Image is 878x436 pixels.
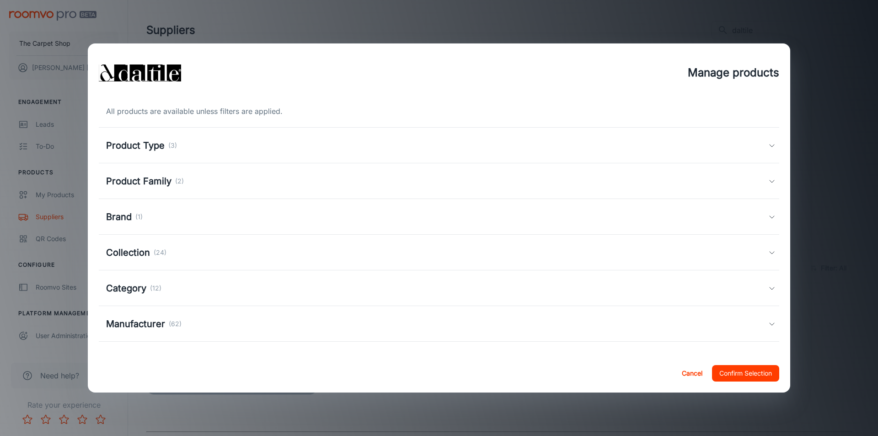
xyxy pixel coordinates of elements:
[106,353,159,366] h5: General Tag
[99,235,779,270] div: Collection(24)
[99,106,779,117] div: All products are available unless filters are applied.
[688,65,779,81] h4: Manage products
[712,365,779,382] button: Confirm Selection
[677,365,707,382] button: Cancel
[135,212,143,222] p: (1)
[99,270,779,306] div: Category(12)
[106,139,165,152] h5: Product Type
[175,176,184,186] p: (2)
[106,317,165,331] h5: Manufacturer
[106,281,146,295] h5: Category
[168,140,177,151] p: (3)
[99,54,181,91] img: vendor_logo_square_en-us.png
[106,210,132,224] h5: Brand
[99,342,779,377] div: General Tag(9494)
[106,246,150,259] h5: Collection
[99,199,779,235] div: Brand(1)
[99,306,779,342] div: Manufacturer(62)
[154,248,166,258] p: (24)
[99,128,779,163] div: Product Type(3)
[99,163,779,199] div: Product Family(2)
[169,319,182,329] p: (62)
[150,283,161,293] p: (12)
[106,174,171,188] h5: Product Family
